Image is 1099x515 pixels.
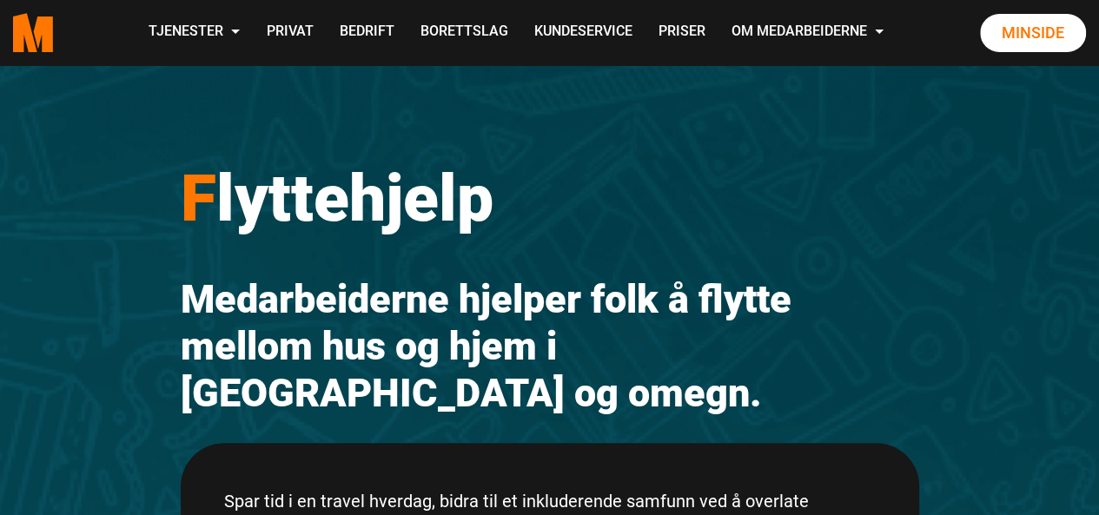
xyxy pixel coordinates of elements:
a: Privat [253,2,326,63]
a: Bedrift [326,2,407,63]
a: Minside [980,14,1086,52]
a: Priser [645,2,718,63]
h2: Medarbeiderne hjelper folk å flytte mellom hus og hjem i [GEOGRAPHIC_DATA] og omegn. [181,276,919,417]
a: Kundeservice [520,2,645,63]
a: Tjenester [136,2,253,63]
span: F [181,160,216,236]
a: Borettslag [407,2,520,63]
a: Om Medarbeiderne [718,2,897,63]
h1: lyttehjelp [181,159,919,237]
